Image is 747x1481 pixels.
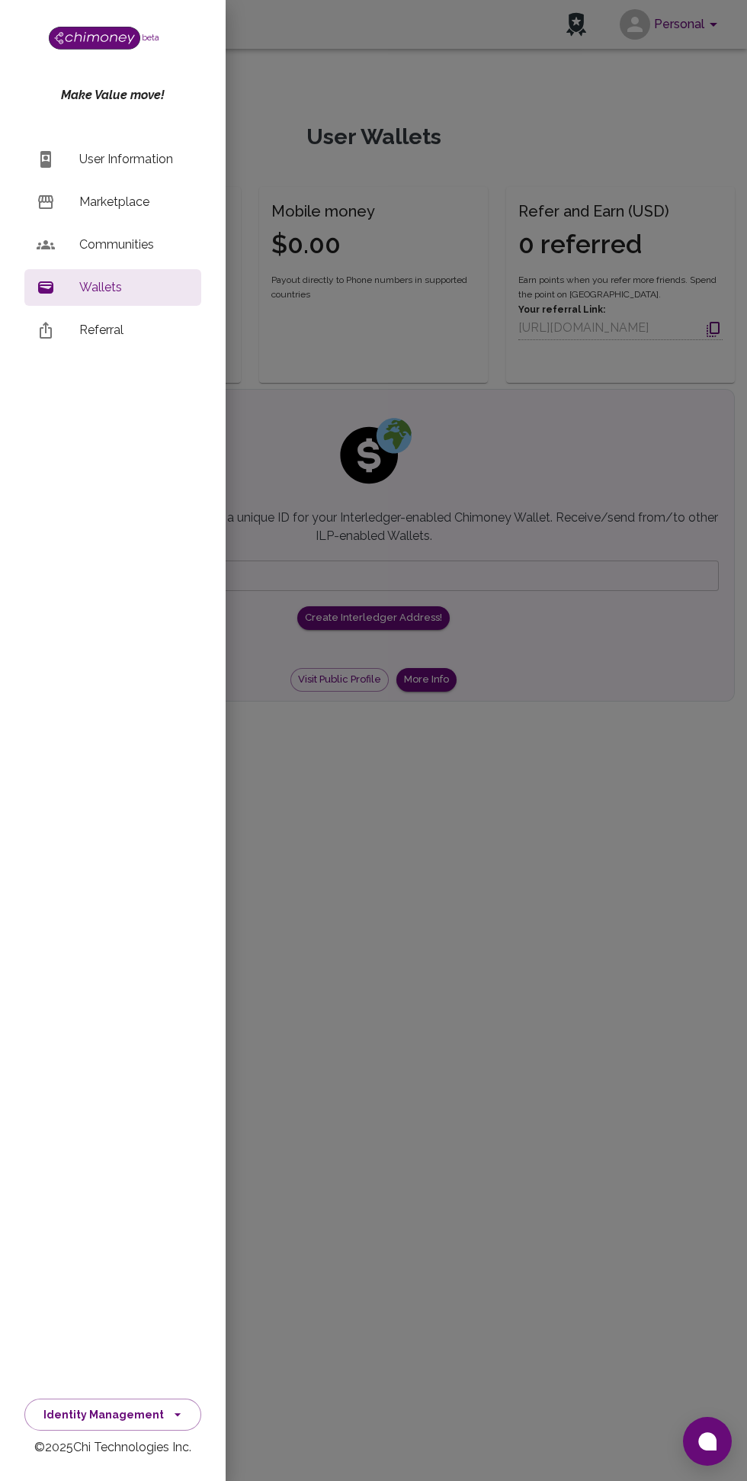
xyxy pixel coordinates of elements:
[79,193,189,211] p: Marketplace
[79,321,189,339] p: Referral
[79,236,189,254] p: Communities
[142,33,159,42] span: beta
[683,1417,732,1466] button: Open chat window
[79,278,189,297] p: Wallets
[24,1399,201,1431] button: Identity Management
[79,150,189,169] p: User Information
[49,27,140,50] img: Logo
